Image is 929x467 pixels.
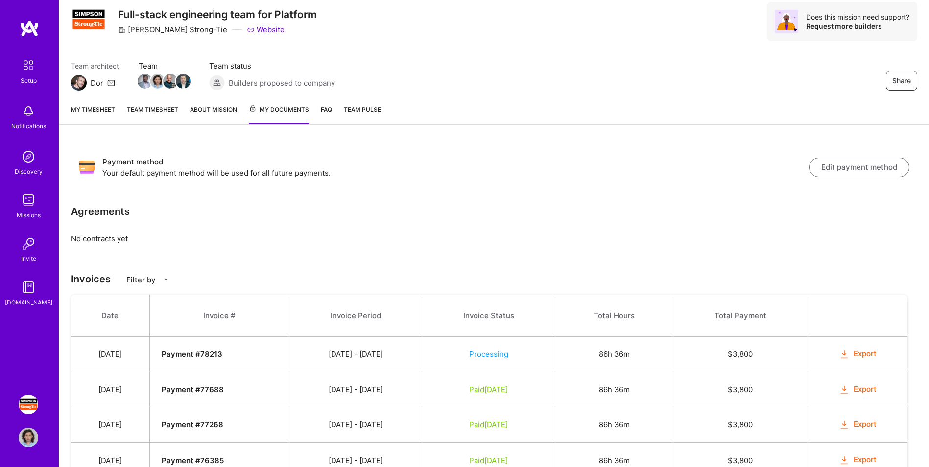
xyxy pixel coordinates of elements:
[71,75,87,91] img: Team Architect
[163,277,169,283] i: icon CaretDown
[151,73,164,90] a: Team Member Avatar
[102,156,809,168] h3: Payment method
[555,372,673,407] td: 86h 36m
[229,78,335,88] span: Builders proposed to company
[21,254,36,264] div: Invite
[102,168,809,178] p: Your default payment method will be used for all future payments.
[71,407,149,443] td: [DATE]
[344,104,381,124] a: Team Pulse
[892,76,911,86] span: Share
[249,104,309,124] a: My Documents
[469,385,508,394] span: Paid [DATE]
[809,158,909,177] button: Edit payment method
[79,160,95,175] img: Payment method
[71,206,130,217] h3: Agreements
[839,349,877,360] button: Export
[162,420,223,429] strong: Payment # 77268
[162,456,224,465] strong: Payment # 76385
[190,104,237,124] a: About Mission
[163,74,178,89] img: Team Member Avatar
[19,190,38,210] img: teamwork
[839,349,850,360] i: icon OrangeDownload
[162,350,222,359] strong: Payment # 78213
[209,75,225,91] img: Builders proposed to company
[839,454,877,466] button: Export
[150,74,165,89] img: Team Member Avatar
[289,337,422,372] td: [DATE] - [DATE]
[673,337,808,372] td: $ 3,800
[16,428,41,447] a: User Avatar
[19,278,38,297] img: guide book
[249,104,309,115] span: My Documents
[775,10,798,33] img: Avatar
[71,2,106,37] img: Company Logo
[107,79,115,87] i: icon Mail
[17,210,41,220] div: Missions
[118,26,126,34] i: icon CompanyGray
[469,456,508,465] span: Paid [DATE]
[71,61,119,71] span: Team architect
[162,385,224,394] strong: Payment # 77688
[321,104,332,124] a: FAQ
[839,384,877,395] button: Export
[127,104,178,124] a: Team timesheet
[344,106,381,113] span: Team Pulse
[71,337,149,372] td: [DATE]
[176,74,191,89] img: Team Member Avatar
[71,372,149,407] td: [DATE]
[886,71,917,91] button: Share
[422,295,555,337] th: Invoice Status
[289,295,422,337] th: Invoice Period
[139,73,151,90] a: Team Member Avatar
[5,297,52,307] div: [DOMAIN_NAME]
[555,407,673,443] td: 86h 36m
[469,420,508,429] span: Paid [DATE]
[71,295,149,337] th: Date
[806,12,909,22] div: Does this mission need support?
[177,73,190,90] a: Team Member Avatar
[469,350,508,359] span: Processing
[139,61,190,71] span: Team
[673,407,808,443] td: $ 3,800
[118,24,227,35] div: [PERSON_NAME] Strong-Tie
[247,24,285,35] a: Website
[839,420,850,431] i: icon OrangeDownload
[126,275,156,285] p: Filter by
[15,166,43,177] div: Discovery
[138,74,152,89] img: Team Member Avatar
[71,104,115,124] a: My timesheet
[18,55,39,75] img: setup
[555,295,673,337] th: Total Hours
[839,455,850,466] i: icon OrangeDownload
[91,78,103,88] div: Dor
[555,337,673,372] td: 86h 36m
[149,295,289,337] th: Invoice #
[19,234,38,254] img: Invite
[118,8,317,21] h3: Full-stack engineering team for Platform
[289,372,422,407] td: [DATE] - [DATE]
[20,20,39,37] img: logo
[19,395,38,414] img: Simpson Strong-Tie: Full-stack engineering team for Platform
[16,395,41,414] a: Simpson Strong-Tie: Full-stack engineering team for Platform
[19,147,38,166] img: discovery
[839,384,850,396] i: icon OrangeDownload
[19,428,38,447] img: User Avatar
[209,61,335,71] span: Team status
[673,295,808,337] th: Total Payment
[19,101,38,121] img: bell
[806,22,909,31] div: Request more builders
[71,273,917,285] h3: Invoices
[11,121,46,131] div: Notifications
[164,73,177,90] a: Team Member Avatar
[289,407,422,443] td: [DATE] - [DATE]
[21,75,37,86] div: Setup
[839,419,877,430] button: Export
[673,372,808,407] td: $ 3,800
